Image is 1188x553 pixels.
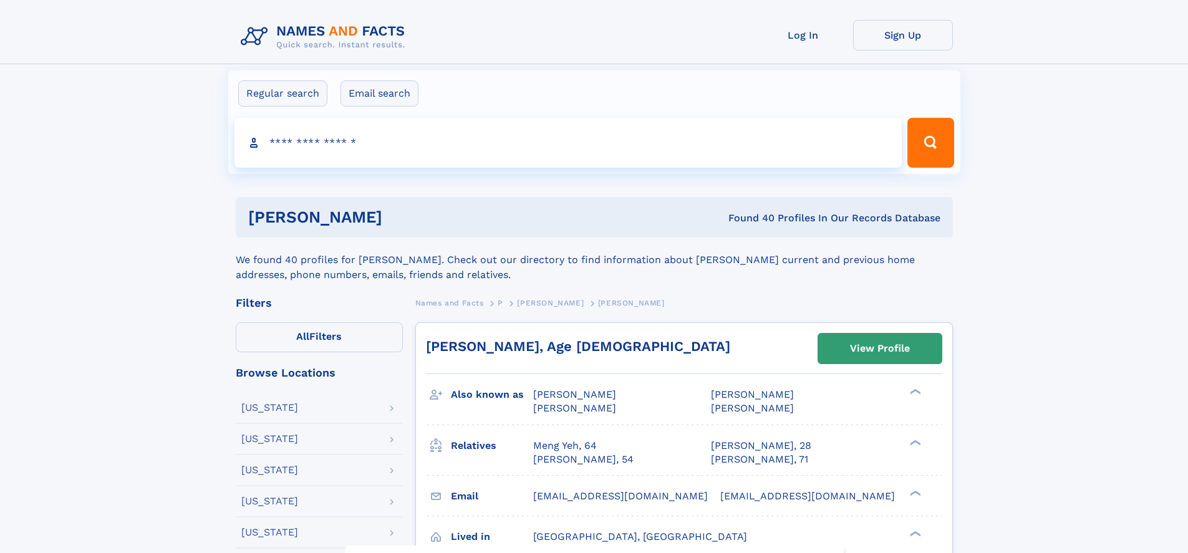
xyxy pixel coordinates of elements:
[818,334,942,363] a: View Profile
[451,384,533,405] h3: Also known as
[426,339,730,354] a: [PERSON_NAME], Age [DEMOGRAPHIC_DATA]
[241,403,298,413] div: [US_STATE]
[711,453,808,466] a: [PERSON_NAME], 71
[555,211,940,225] div: Found 40 Profiles In Our Records Database
[853,20,953,50] a: Sign Up
[711,439,811,453] a: [PERSON_NAME], 28
[236,297,403,309] div: Filters
[907,529,922,537] div: ❯
[296,330,309,342] span: All
[907,118,954,168] button: Search Button
[415,295,484,310] a: Names and Facts
[533,388,616,400] span: [PERSON_NAME]
[907,489,922,497] div: ❯
[711,402,794,414] span: [PERSON_NAME]
[498,295,503,310] a: P
[720,490,895,502] span: [EMAIL_ADDRESS][DOMAIN_NAME]
[598,299,665,307] span: [PERSON_NAME]
[711,388,794,400] span: [PERSON_NAME]
[517,295,584,310] a: [PERSON_NAME]
[236,20,415,54] img: Logo Names and Facts
[236,322,403,352] label: Filters
[517,299,584,307] span: [PERSON_NAME]
[234,118,902,168] input: search input
[236,367,403,378] div: Browse Locations
[533,453,634,466] a: [PERSON_NAME], 54
[533,402,616,414] span: [PERSON_NAME]
[533,490,708,502] span: [EMAIL_ADDRESS][DOMAIN_NAME]
[451,526,533,547] h3: Lived in
[498,299,503,307] span: P
[907,388,922,396] div: ❯
[241,465,298,475] div: [US_STATE]
[248,209,556,225] h1: [PERSON_NAME]
[238,80,327,107] label: Regular search
[907,438,922,446] div: ❯
[241,496,298,506] div: [US_STATE]
[241,434,298,444] div: [US_STATE]
[850,334,910,363] div: View Profile
[451,435,533,456] h3: Relatives
[753,20,853,50] a: Log In
[533,439,597,453] a: Meng Yeh, 64
[340,80,418,107] label: Email search
[451,486,533,507] h3: Email
[236,238,953,282] div: We found 40 profiles for [PERSON_NAME]. Check out our directory to find information about [PERSON...
[533,531,747,542] span: [GEOGRAPHIC_DATA], [GEOGRAPHIC_DATA]
[241,527,298,537] div: [US_STATE]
